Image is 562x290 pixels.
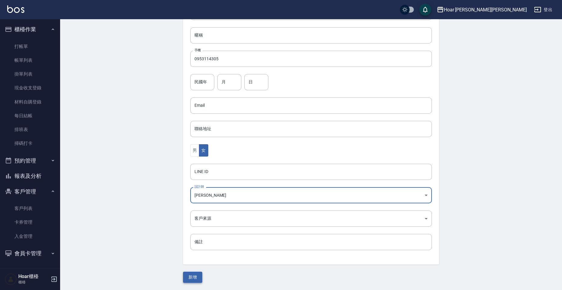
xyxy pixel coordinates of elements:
[194,48,201,52] label: 手機
[434,4,529,16] button: Hoar [PERSON_NAME][PERSON_NAME]
[2,123,58,136] a: 排班表
[2,215,58,229] a: 卡券管理
[2,67,58,81] a: 掛單列表
[2,184,58,199] button: 客戶管理
[2,81,58,95] a: 現金收支登錄
[2,40,58,53] a: 打帳單
[2,53,58,67] a: 帳單列表
[183,272,202,283] button: 新增
[532,4,555,15] button: 登出
[444,6,527,13] div: Hoar [PERSON_NAME][PERSON_NAME]
[419,4,431,16] button: save
[2,229,58,243] a: 入金管理
[7,5,24,13] img: Logo
[2,109,58,123] a: 每日結帳
[2,136,58,150] a: 掃碼打卡
[2,202,58,215] a: 客戶列表
[2,168,58,184] button: 報表及分析
[194,184,204,189] label: 設計師
[18,280,49,285] p: 櫃檯
[2,153,58,169] button: 預約管理
[190,187,432,203] div: [PERSON_NAME]
[199,144,208,157] button: 女
[2,246,58,261] button: 會員卡管理
[2,22,58,37] button: 櫃檯作業
[190,144,199,157] button: 男
[18,274,49,280] h5: Hoar櫃檯
[2,95,58,109] a: 材料自購登錄
[5,273,17,285] img: Person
